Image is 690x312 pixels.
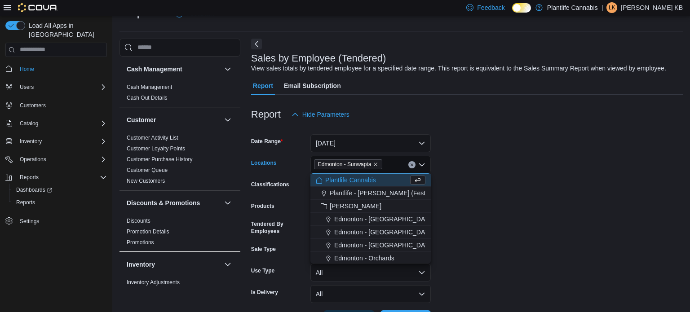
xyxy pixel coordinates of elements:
span: Customers [16,100,107,111]
span: Email Subscription [284,77,341,95]
button: All [310,285,431,303]
p: | [602,2,603,13]
span: Users [20,83,34,91]
a: Inventory Adjustments [127,279,180,286]
span: Inventory [20,138,42,145]
button: Cash Management [127,65,221,74]
span: Hide Parameters [302,110,349,119]
span: Inventory by Product Historical [127,290,200,297]
h3: Discounts & Promotions [127,198,200,207]
span: Dashboards [13,185,107,195]
span: Customer Purchase History [127,156,193,163]
h3: Inventory [127,260,155,269]
button: Inventory [2,135,111,148]
label: Locations [251,159,277,167]
span: Cash Out Details [127,94,168,101]
div: Discounts & Promotions [119,215,240,251]
button: Reports [9,196,111,209]
span: Users [16,82,107,92]
p: Plantlife Cannabis [547,2,598,13]
a: New Customers [127,178,165,184]
a: Discounts [127,218,150,224]
span: Edmonton - [GEOGRAPHIC_DATA] [334,228,434,237]
span: Dashboards [16,186,52,193]
button: Customer [127,115,221,124]
img: Cova [18,3,58,12]
span: Feedback [477,3,504,12]
label: Sale Type [251,246,276,253]
span: Settings [20,218,39,225]
label: Use Type [251,267,274,274]
span: New Customers [127,177,165,185]
a: Customer Queue [127,167,168,173]
a: Dashboards [9,184,111,196]
button: Reports [16,172,42,183]
span: Reports [16,172,107,183]
label: Products [251,202,274,210]
button: Plantlife Cannabis [310,174,431,187]
span: Customer Loyalty Points [127,145,185,152]
button: Inventory [16,136,45,147]
span: Discounts [127,217,150,224]
span: Edmonton - [GEOGRAPHIC_DATA] [334,215,434,224]
label: Is Delivery [251,289,278,296]
span: LK [609,2,615,13]
button: Clear input [408,161,416,168]
nav: Complex example [5,59,107,251]
a: Cash Management [127,84,172,90]
span: Catalog [16,118,107,129]
button: Discounts & Promotions [127,198,221,207]
input: Dark Mode [512,3,531,13]
button: Next [251,39,262,49]
button: Users [16,82,37,92]
a: Promotion Details [127,229,169,235]
div: Customer [119,132,240,190]
span: Plantlife - [PERSON_NAME] (Festival) [330,189,437,198]
button: Edmonton - [GEOGRAPHIC_DATA] [310,213,431,226]
button: [DATE] [310,134,431,152]
span: Cash Management [127,83,172,91]
div: View sales totals by tendered employee for a specified date range. This report is equivalent to t... [251,64,666,73]
div: Cash Management [119,82,240,107]
button: Close list of options [418,161,425,168]
h3: Cash Management [127,65,182,74]
span: Home [20,66,34,73]
span: Edmonton - Sunwapta [318,160,372,169]
div: Liam KB [606,2,617,13]
button: Inventory [222,259,233,270]
a: Reports [13,197,39,208]
button: Settings [2,214,111,227]
h3: Report [251,109,281,120]
a: Inventory by Product Historical [127,290,200,296]
a: Customer Activity List [127,135,178,141]
a: Customer Loyalty Points [127,145,185,152]
span: Customer Queue [127,167,168,174]
button: Reports [2,171,111,184]
a: Promotions [127,239,154,246]
span: Edmonton - Orchards [334,254,394,263]
span: Load All Apps in [GEOGRAPHIC_DATA] [25,21,107,39]
button: Discounts & Promotions [222,198,233,208]
button: Edmonton - [GEOGRAPHIC_DATA] [310,239,431,252]
span: Reports [20,174,39,181]
a: Dashboards [13,185,56,195]
label: Date Range [251,138,283,145]
span: Customers [20,102,46,109]
span: Edmonton - [GEOGRAPHIC_DATA] [334,241,434,250]
span: Promotion Details [127,228,169,235]
button: Customers [2,99,111,112]
button: All [310,264,431,281]
button: Customer [222,114,233,125]
span: Edmonton - Sunwapta [314,159,383,169]
button: Catalog [16,118,42,129]
span: Home [16,63,107,75]
button: Edmonton - Orchards [310,252,431,265]
a: Home [16,64,38,75]
button: Edmonton - [GEOGRAPHIC_DATA] [310,226,431,239]
a: Customers [16,100,49,111]
label: Tendered By Employees [251,220,307,235]
button: Remove Edmonton - Sunwapta from selection in this group [373,162,378,167]
a: Cash Out Details [127,95,168,101]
